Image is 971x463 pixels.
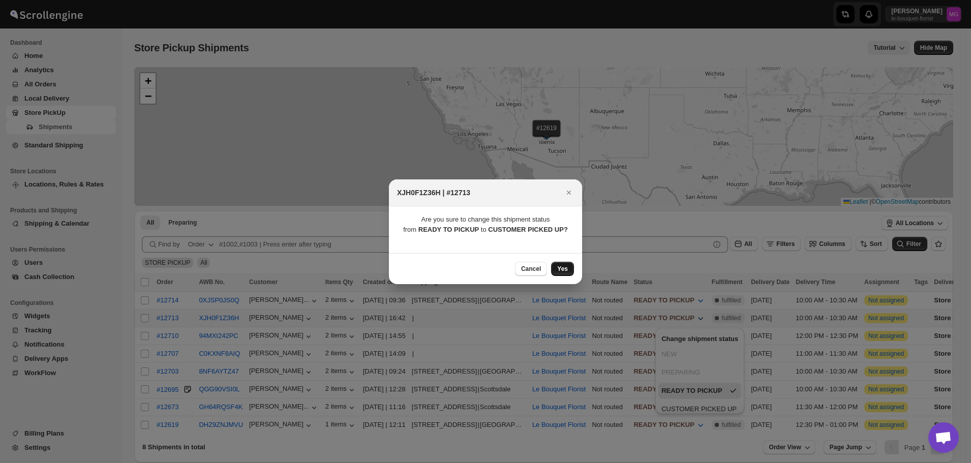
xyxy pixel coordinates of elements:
span: Cancel [521,265,541,273]
div: Open chat [928,422,959,453]
button: Cancel [515,262,547,276]
h2: XJH0F1Z36H | #12713 [397,188,470,198]
b: CUSTOMER PICKED UP ? [488,226,568,233]
div: Are you sure to change this shipment status from to [397,214,574,245]
button: Yes [551,262,574,276]
button: Close [562,186,576,200]
b: READY TO PICKUP [418,226,479,233]
span: Yes [557,265,568,273]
